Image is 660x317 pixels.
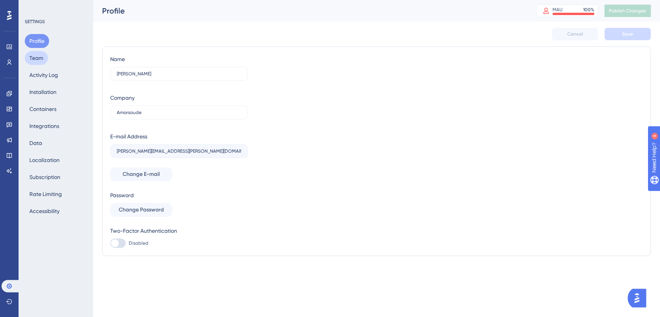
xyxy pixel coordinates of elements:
[129,240,148,246] span: Disabled
[110,226,248,235] div: Two-Factor Authentication
[25,68,63,82] button: Activity Log
[25,85,61,99] button: Installation
[25,153,64,167] button: Localization
[25,187,67,201] button: Rate Limiting
[567,31,583,37] span: Cancel
[117,71,241,77] input: Name Surname
[553,7,563,13] div: MAU
[110,203,172,217] button: Change Password
[102,5,517,16] div: Profile
[25,51,48,65] button: Team
[628,286,651,310] iframe: UserGuiding AI Assistant Launcher
[54,4,56,10] div: 4
[25,34,49,48] button: Profile
[25,204,64,218] button: Accessibility
[25,19,87,25] div: SETTINGS
[117,110,241,115] input: Company Name
[110,191,248,200] div: Password
[110,167,172,181] button: Change E-mail
[110,93,135,102] div: Company
[123,170,160,179] span: Change E-mail
[119,205,164,215] span: Change Password
[25,136,47,150] button: Data
[110,132,147,141] div: E-mail Address
[25,102,61,116] button: Containers
[552,28,598,40] button: Cancel
[604,5,651,17] button: Publish Changes
[25,119,64,133] button: Integrations
[18,2,48,11] span: Need Help?
[117,148,241,154] input: E-mail Address
[622,31,633,37] span: Save
[583,7,594,13] div: 100 %
[604,28,651,40] button: Save
[110,55,125,64] div: Name
[609,8,646,14] span: Publish Changes
[25,170,65,184] button: Subscription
